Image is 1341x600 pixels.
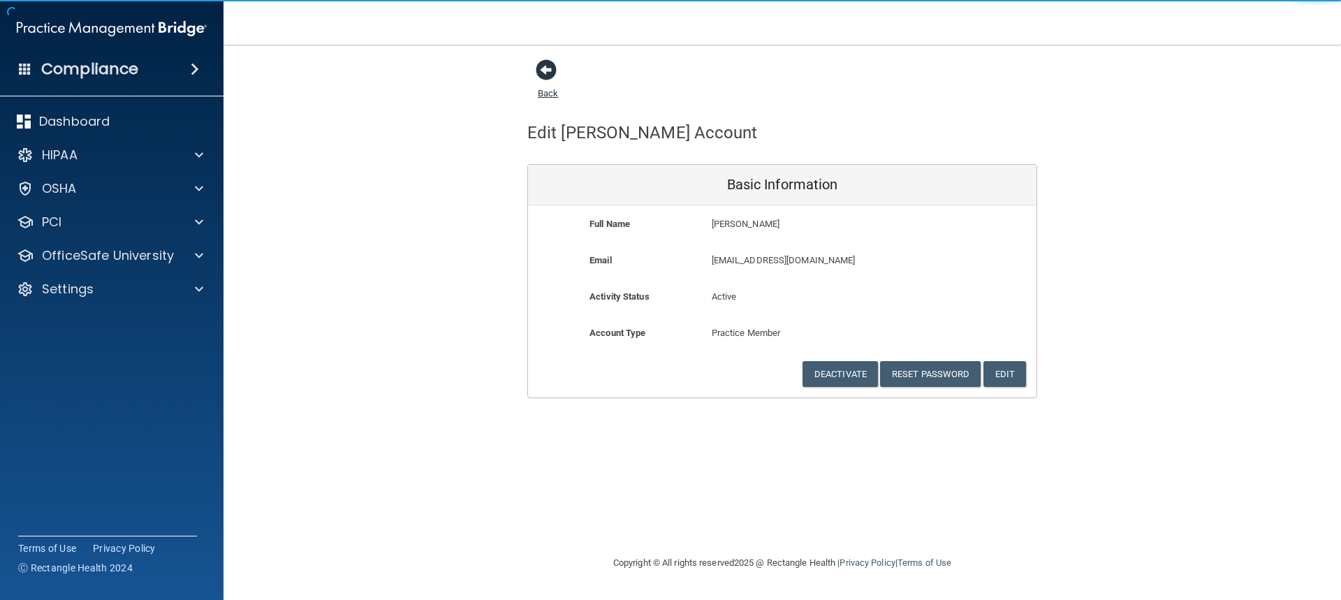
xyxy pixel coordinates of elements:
[17,147,203,163] a: HIPAA
[18,541,76,555] a: Terms of Use
[17,247,203,264] a: OfficeSafe University
[17,281,203,298] a: Settings
[712,325,853,342] p: Practice Member
[589,255,612,265] b: Email
[528,165,1036,205] div: Basic Information
[880,361,981,387] button: Reset Password
[589,219,630,229] b: Full Name
[42,214,61,231] p: PCI
[840,557,895,568] a: Privacy Policy
[17,214,203,231] a: PCI
[712,288,853,305] p: Active
[983,361,1026,387] button: Edit
[42,281,94,298] p: Settings
[527,124,758,142] h4: Edit [PERSON_NAME] Account
[39,113,110,130] p: Dashboard
[527,541,1037,585] div: Copyright © All rights reserved 2025 @ Rectangle Health | |
[538,71,558,98] a: Back
[897,557,951,568] a: Terms of Use
[712,252,935,269] p: [EMAIL_ADDRESS][DOMAIN_NAME]
[17,113,203,130] a: Dashboard
[712,216,935,233] p: [PERSON_NAME]
[17,15,207,43] img: PMB logo
[17,180,203,197] a: OSHA
[42,180,77,197] p: OSHA
[93,541,156,555] a: Privacy Policy
[589,291,650,302] b: Activity Status
[42,247,174,264] p: OfficeSafe University
[803,361,878,387] button: Deactivate
[589,328,645,338] b: Account Type
[41,59,138,79] h4: Compliance
[17,115,31,129] img: dashboard.aa5b2476.svg
[18,561,133,575] span: Ⓒ Rectangle Health 2024
[42,147,78,163] p: HIPAA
